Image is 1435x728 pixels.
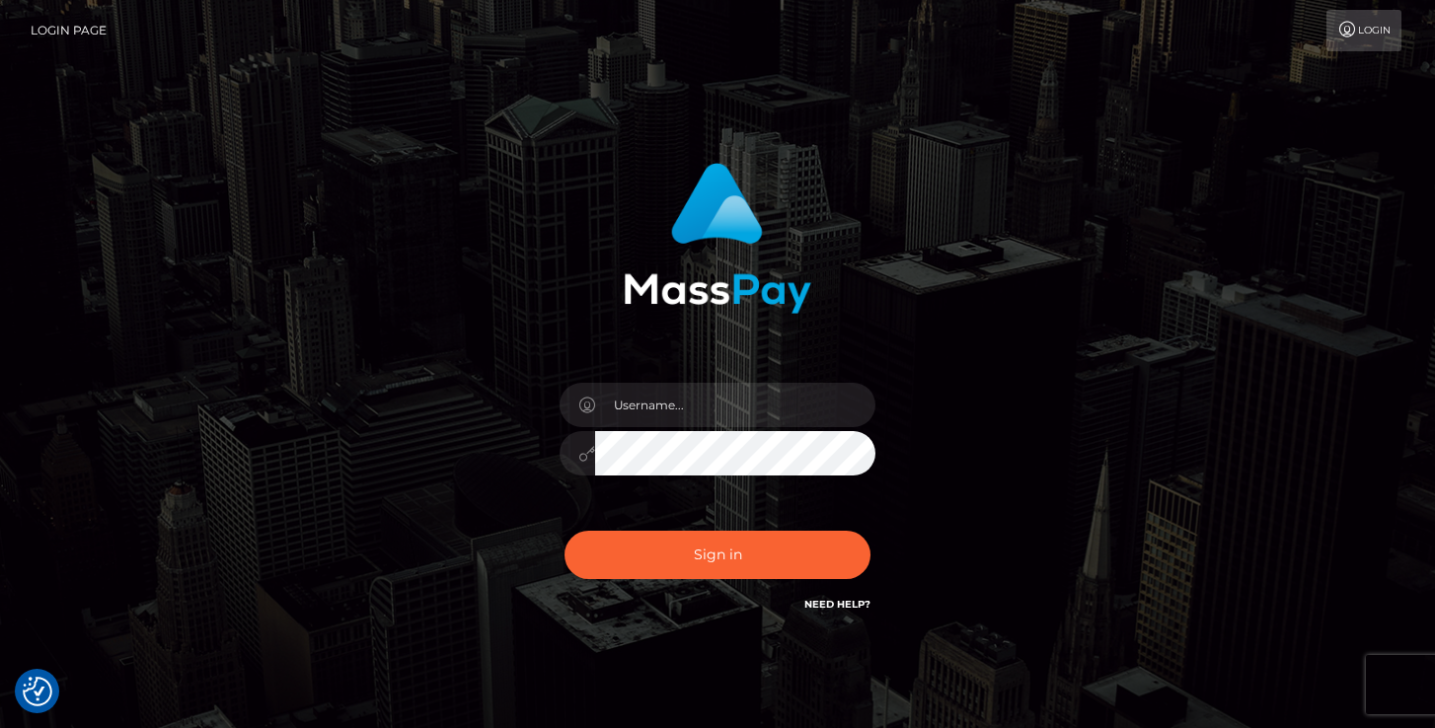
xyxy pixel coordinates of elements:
[624,163,811,314] img: MassPay Login
[595,383,875,427] input: Username...
[1326,10,1401,51] a: Login
[23,677,52,706] button: Consent Preferences
[31,10,107,51] a: Login Page
[23,677,52,706] img: Revisit consent button
[565,531,870,579] button: Sign in
[804,598,870,611] a: Need Help?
